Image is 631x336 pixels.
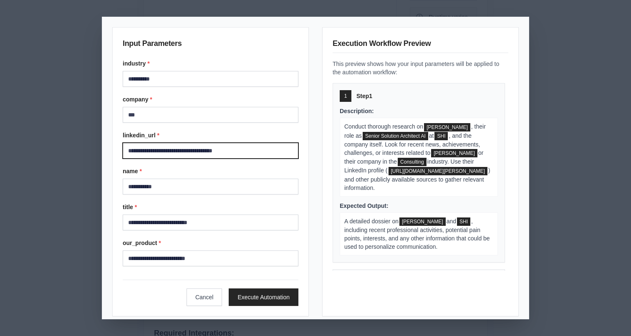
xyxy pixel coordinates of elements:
[398,158,427,166] span: industry
[123,203,298,211] label: title
[123,239,298,247] label: our_product
[457,217,470,226] span: company
[399,217,446,226] span: name
[340,202,389,209] span: Expected Output:
[187,288,222,306] button: Cancel
[389,167,487,175] span: linkedin_url
[431,149,477,157] span: name
[123,167,298,175] label: name
[344,218,399,225] span: A detailed dossier on
[229,288,298,306] button: Execute Automation
[344,123,486,139] span: , their role as
[434,132,448,140] span: company
[447,218,456,225] span: and
[123,131,298,139] label: linkedin_url
[344,167,490,191] span: ) and other publicly available sources to gather relevant information.
[424,123,470,131] span: name
[363,132,428,140] span: title
[344,132,480,156] span: , and the company itself. Look for recent news, achievements, challenges, or interests related to
[429,132,434,139] span: at
[344,123,423,130] span: Conduct thorough research on
[344,158,474,174] span: industry. Use their LinkedIn profile (
[589,296,631,336] iframe: Chat Widget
